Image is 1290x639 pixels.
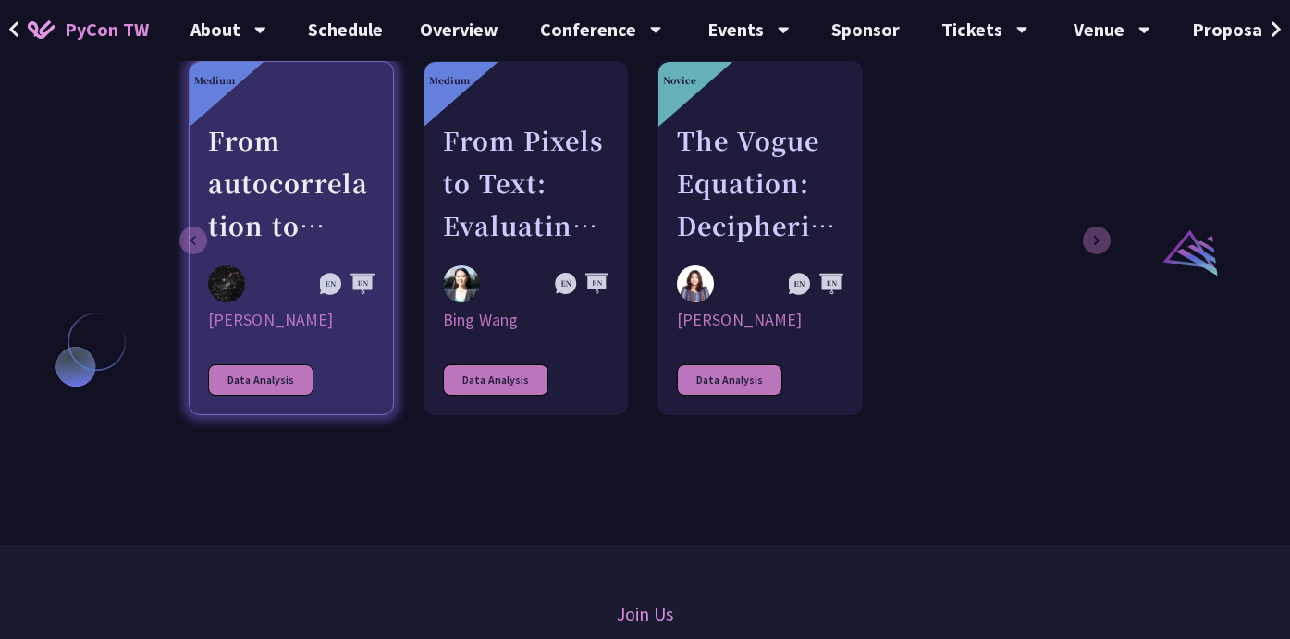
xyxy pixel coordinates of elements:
span: PyCon TW [65,16,149,43]
div: [PERSON_NAME] [677,309,843,331]
div: Novice [663,73,696,87]
div: From autocorrelation to unsupervised learning; searching for aperiodic tilings (quasicrystals) in... [208,119,375,247]
div: Data Analysis [208,364,313,396]
a: Novice The Vogue Equation: Deciphering Fashion Economics Through Python Chantal Pino [PERSON_NAME... [657,61,863,415]
div: Data Analysis [677,364,782,396]
img: Bing Wang [443,265,480,302]
div: Medium [194,73,235,87]
div: [PERSON_NAME] [208,309,375,331]
div: From Pixels to Text: Evaluating Open-Source OCR Models on Japanese Medical Documents [443,119,609,247]
div: The Vogue Equation: Deciphering Fashion Economics Through Python [677,119,843,247]
a: Medium From autocorrelation to unsupervised learning; searching for aperiodic tilings (quasicryst... [189,61,394,415]
img: David Mikolas [208,265,245,303]
img: Chantal Pino [677,265,714,302]
div: Data Analysis [443,364,548,396]
a: Join Us [617,600,673,628]
div: Medium [429,73,470,87]
a: Medium From Pixels to Text: Evaluating Open-Source OCR Models on Japanese Medical Documents Bing ... [424,61,629,415]
div: Bing Wang [443,309,609,331]
a: PyCon TW [9,6,167,53]
img: Home icon of PyCon TW 2025 [28,20,55,39]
